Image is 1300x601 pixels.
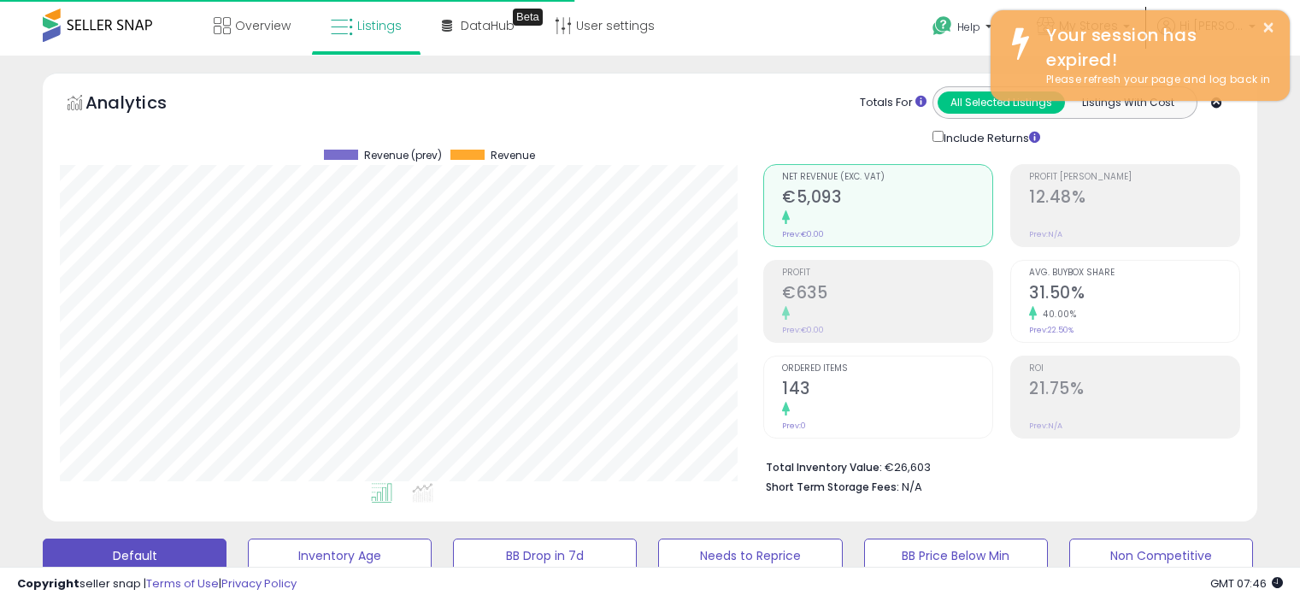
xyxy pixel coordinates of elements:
a: Terms of Use [146,575,219,592]
h5: Analytics [85,91,200,119]
button: Needs to Reprice [658,539,842,573]
h2: 31.50% [1029,283,1239,306]
h2: €635 [782,283,992,306]
span: Listings [357,17,402,34]
span: Overview [235,17,291,34]
li: €26,603 [766,456,1227,476]
h2: €5,093 [782,187,992,210]
button: BB Drop in 7d [453,539,637,573]
button: All Selected Listings [938,91,1065,114]
h2: 21.75% [1029,379,1239,402]
b: Short Term Storage Fees: [766,480,899,494]
div: Your session has expired! [1033,23,1277,72]
i: Get Help [932,15,953,37]
a: Help [919,3,1009,56]
button: Default [43,539,226,573]
h2: 143 [782,379,992,402]
button: Listings With Cost [1064,91,1191,114]
span: Revenue [491,150,535,162]
button: × [1262,17,1275,38]
span: ROI [1029,364,1239,374]
span: Net Revenue (Exc. VAT) [782,173,992,182]
span: Profit [782,268,992,278]
div: seller snap | | [17,576,297,592]
h2: 12.48% [1029,187,1239,210]
span: Avg. Buybox Share [1029,268,1239,278]
span: Profit [PERSON_NAME] [1029,173,1239,182]
a: Privacy Policy [221,575,297,592]
b: Total Inventory Value: [766,460,882,474]
span: 2025-09-14 07:46 GMT [1210,575,1283,592]
button: Non Competitive [1069,539,1253,573]
button: Inventory Age [248,539,432,573]
span: DataHub [461,17,515,34]
small: Prev: N/A [1029,229,1062,239]
small: Prev: €0.00 [782,229,824,239]
span: Help [957,20,980,34]
div: Please refresh your page and log back in [1033,72,1277,88]
strong: Copyright [17,575,79,592]
small: Prev: 0 [782,421,806,431]
small: 40.00% [1037,308,1076,321]
small: Prev: N/A [1029,421,1062,431]
small: Prev: €0.00 [782,325,824,335]
small: Prev: 22.50% [1029,325,1074,335]
div: Include Returns [920,127,1061,147]
div: Totals For [860,95,926,111]
div: Tooltip anchor [513,9,543,26]
span: N/A [902,479,922,495]
button: BB Price Below Min [864,539,1048,573]
span: Revenue (prev) [364,150,442,162]
span: Ordered Items [782,364,992,374]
